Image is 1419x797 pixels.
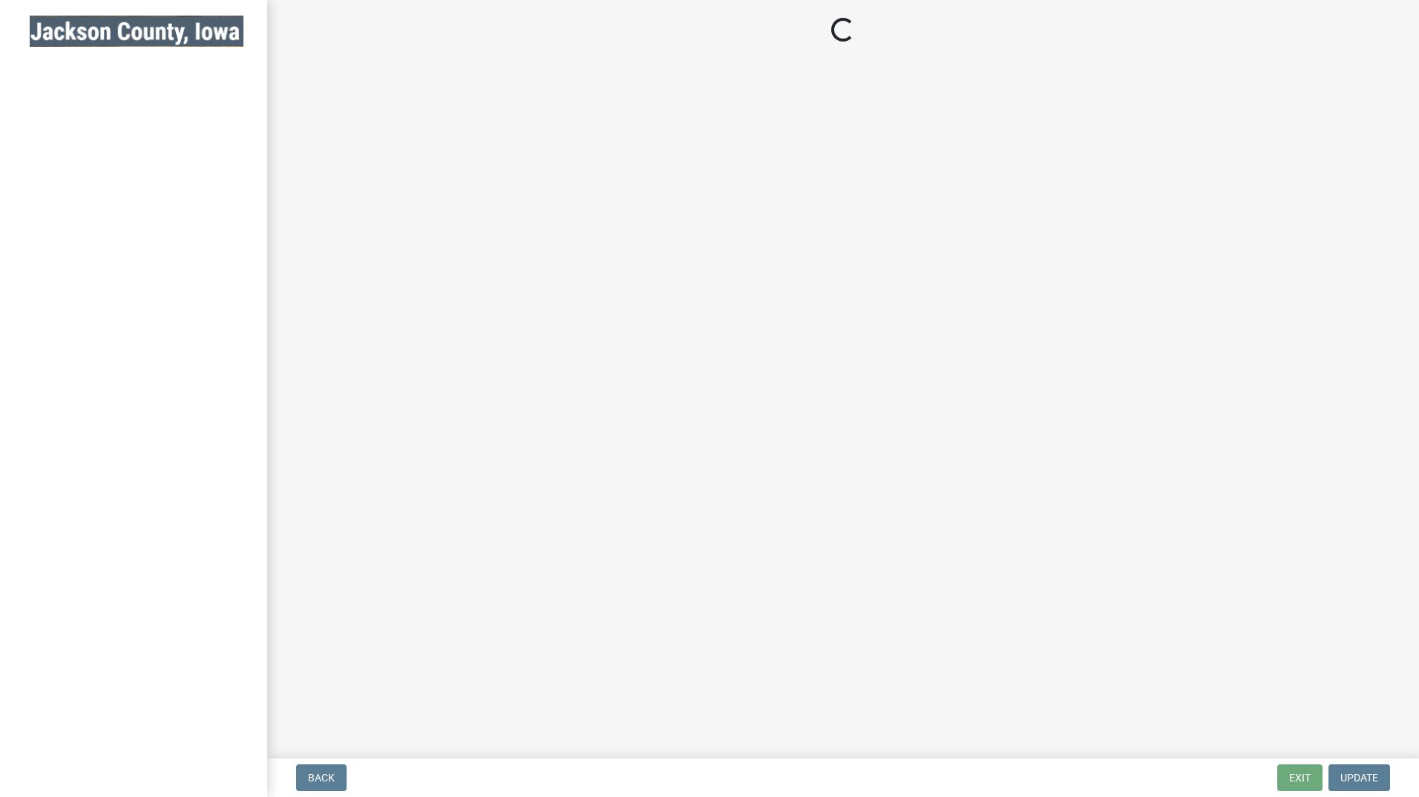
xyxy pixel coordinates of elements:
img: Jackson County, Iowa [30,16,243,47]
span: Back [308,772,335,784]
span: Update [1340,772,1378,784]
button: Update [1328,764,1390,791]
button: Back [296,764,347,791]
button: Exit [1277,764,1323,791]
